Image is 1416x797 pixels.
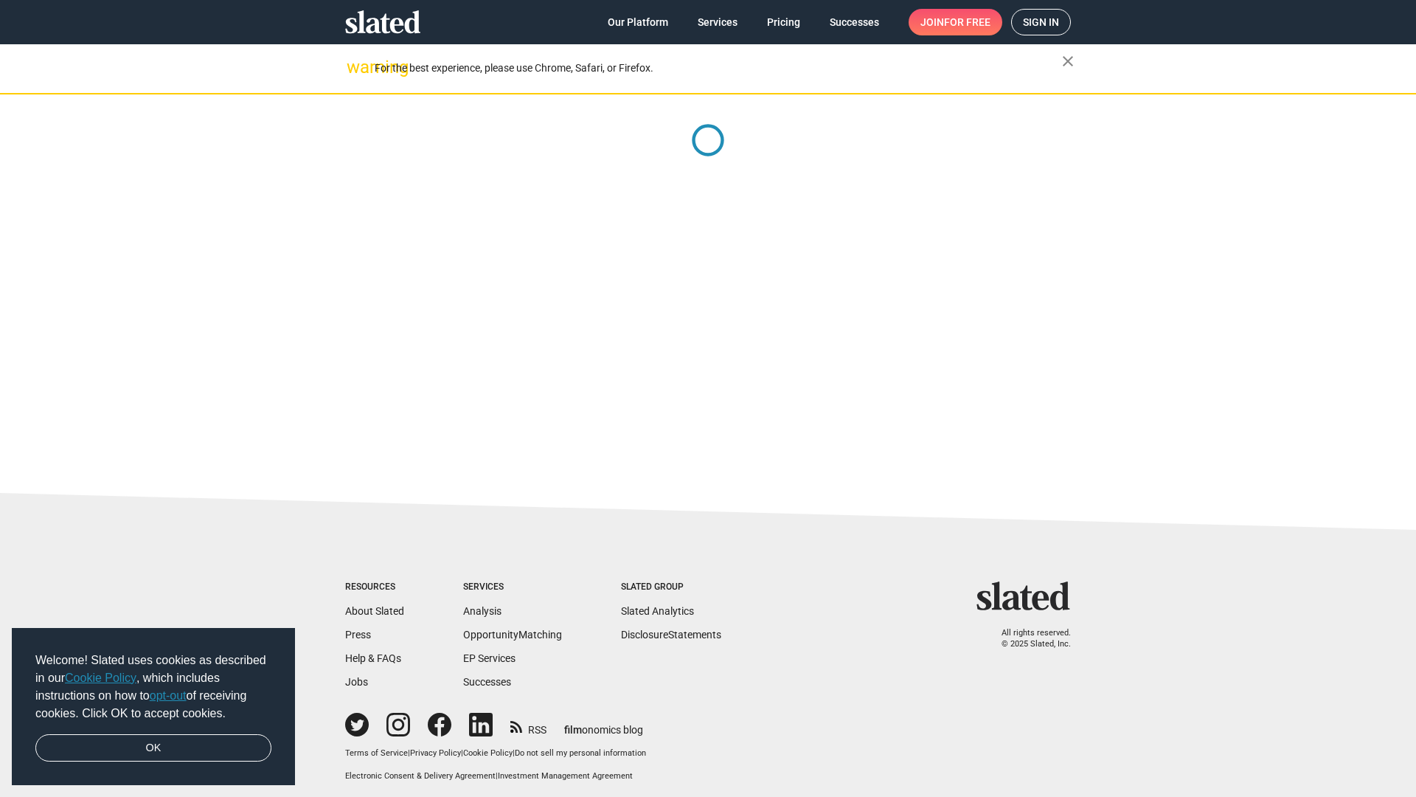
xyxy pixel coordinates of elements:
[755,9,812,35] a: Pricing
[463,652,516,664] a: EP Services
[463,629,562,641] a: OpportunityMatching
[608,9,668,35] span: Our Platform
[686,9,749,35] a: Services
[345,676,368,688] a: Jobs
[463,748,513,758] a: Cookie Policy
[920,9,990,35] span: Join
[150,689,187,702] a: opt-out
[463,676,511,688] a: Successes
[1059,52,1077,70] mat-icon: close
[498,771,633,781] a: Investment Management Agreement
[463,582,562,593] div: Services
[564,711,643,737] a: filmonomics blog
[410,748,461,758] a: Privacy Policy
[461,748,463,758] span: |
[12,628,295,786] div: cookieconsent
[818,9,891,35] a: Successes
[564,724,582,736] span: film
[35,734,271,762] a: dismiss cookie message
[596,9,680,35] a: Our Platform
[35,652,271,722] span: Welcome! Slated uses cookies as described in our , which includes instructions on how to of recei...
[347,58,364,76] mat-icon: warning
[513,748,515,758] span: |
[909,9,1002,35] a: Joinfor free
[621,605,694,617] a: Slated Analytics
[621,629,721,641] a: DisclosureStatements
[345,748,408,758] a: Terms of Service
[345,605,404,617] a: About Slated
[510,714,546,737] a: RSS
[463,605,502,617] a: Analysis
[408,748,410,758] span: |
[345,652,401,664] a: Help & FAQs
[65,672,136,684] a: Cookie Policy
[944,9,990,35] span: for free
[345,629,371,641] a: Press
[515,748,646,759] button: Do not sell my personal information
[986,628,1071,649] p: All rights reserved. © 2025 Slated, Inc.
[698,9,737,35] span: Services
[1023,10,1059,35] span: Sign in
[345,582,404,593] div: Resources
[767,9,800,35] span: Pricing
[1011,9,1071,35] a: Sign in
[830,9,879,35] span: Successes
[621,582,721,593] div: Slated Group
[496,771,498,781] span: |
[345,771,496,781] a: Electronic Consent & Delivery Agreement
[375,58,1062,78] div: For the best experience, please use Chrome, Safari, or Firefox.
